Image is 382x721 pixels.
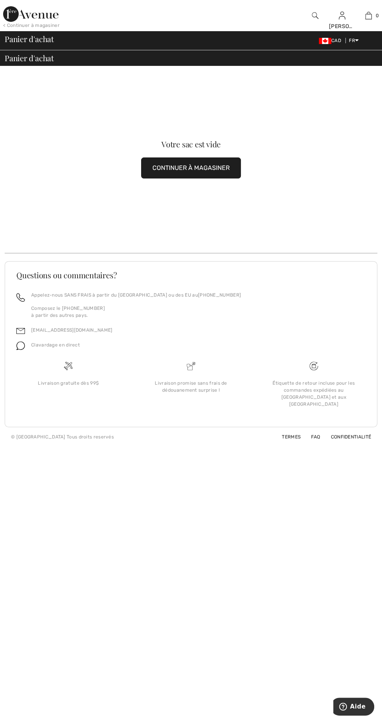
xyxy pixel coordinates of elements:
[13,380,124,387] div: Livraison gratuite dès 99$
[3,22,60,29] div: < Continuer à magasiner
[3,6,58,22] img: 1ère Avenue
[16,293,25,302] img: call
[309,362,318,370] img: Livraison gratuite dès 99$
[16,327,25,335] img: email
[333,698,374,717] iframe: Ouvre un widget dans lequel vous pouvez trouver plus d’informations
[16,341,25,350] img: chat
[329,22,355,30] div: [PERSON_NAME]
[31,305,241,319] p: Composez le [PHONE_NUMBER] à partir des autres pays.
[31,292,241,299] p: Appelez-nous SANS FRAIS à partir du [GEOGRAPHIC_DATA] ou des EU au
[339,12,345,19] a: Se connecter
[322,434,371,440] a: Confidentialité
[319,38,344,43] span: CAD
[258,380,369,408] div: Étiquette de retour incluse pour les commandes expédiées au [GEOGRAPHIC_DATA] et aux [GEOGRAPHIC_...
[339,11,345,20] img: Mes infos
[16,271,366,279] h3: Questions ou commentaires?
[312,11,318,20] img: recherche
[319,38,331,44] img: Canadian Dollar
[31,327,112,333] a: [EMAIL_ADDRESS][DOMAIN_NAME]
[198,292,241,298] a: [PHONE_NUMBER]
[187,362,195,370] img: Livraison promise sans frais de dédouanement surprise&nbsp;!
[23,140,359,148] div: Votre sac est vide
[349,38,359,43] span: FR
[64,362,73,370] img: Livraison gratuite dès 99$
[11,433,114,440] div: © [GEOGRAPHIC_DATA] Tous droits reservés
[5,35,54,43] span: Panier d'achat
[272,434,301,440] a: Termes
[376,12,379,19] span: 0
[5,54,54,62] span: Panier d'achat
[141,157,241,178] button: CONTINUER À MAGASINER
[302,434,320,440] a: FAQ
[355,11,382,20] a: 0
[365,11,372,20] img: Mon panier
[31,342,80,348] span: Clavardage en direct
[136,380,246,394] div: Livraison promise sans frais de dédouanement surprise !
